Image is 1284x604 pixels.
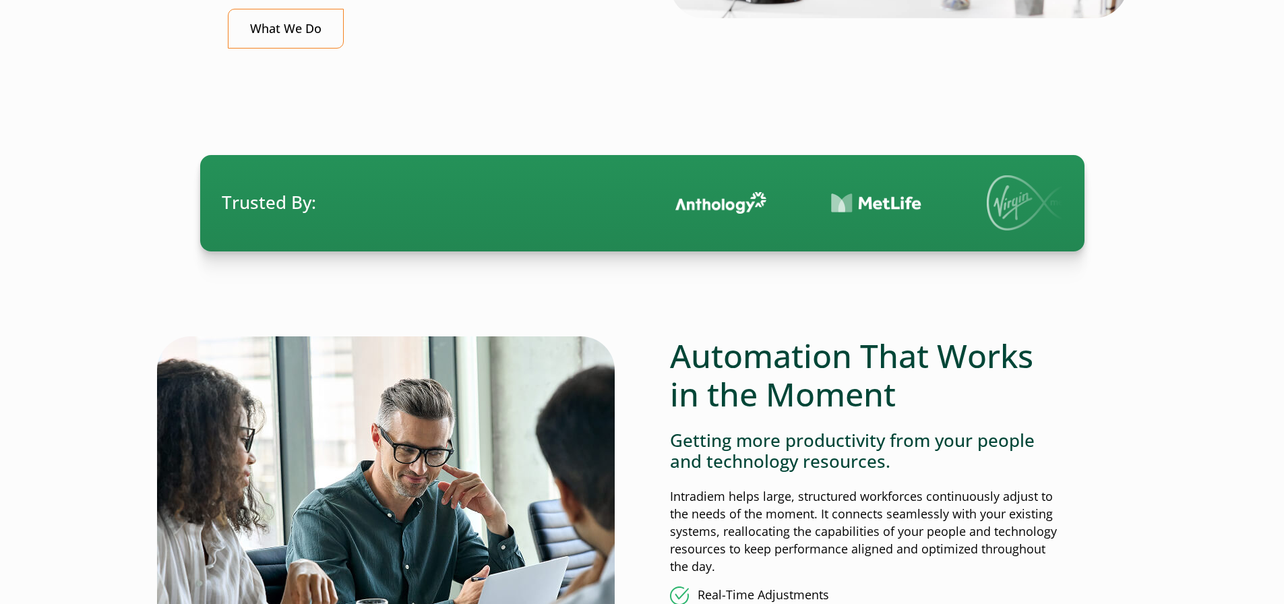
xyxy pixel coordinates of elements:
[228,9,344,49] a: What We Do
[482,193,573,213] img: Contact Center Automation Accor Logo
[670,336,1057,414] h2: Automation That Works in the Moment
[670,488,1057,576] p: Intradiem helps large, structured workforces continuously adjust to the needs of the moment. It c...
[949,175,1043,231] img: Virgin Media logo.
[222,190,316,215] span: Trusted By:
[793,193,884,214] img: Contact Center Automation MetLife Logo
[670,430,1057,472] h4: Getting more productivity from your people and technology resources.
